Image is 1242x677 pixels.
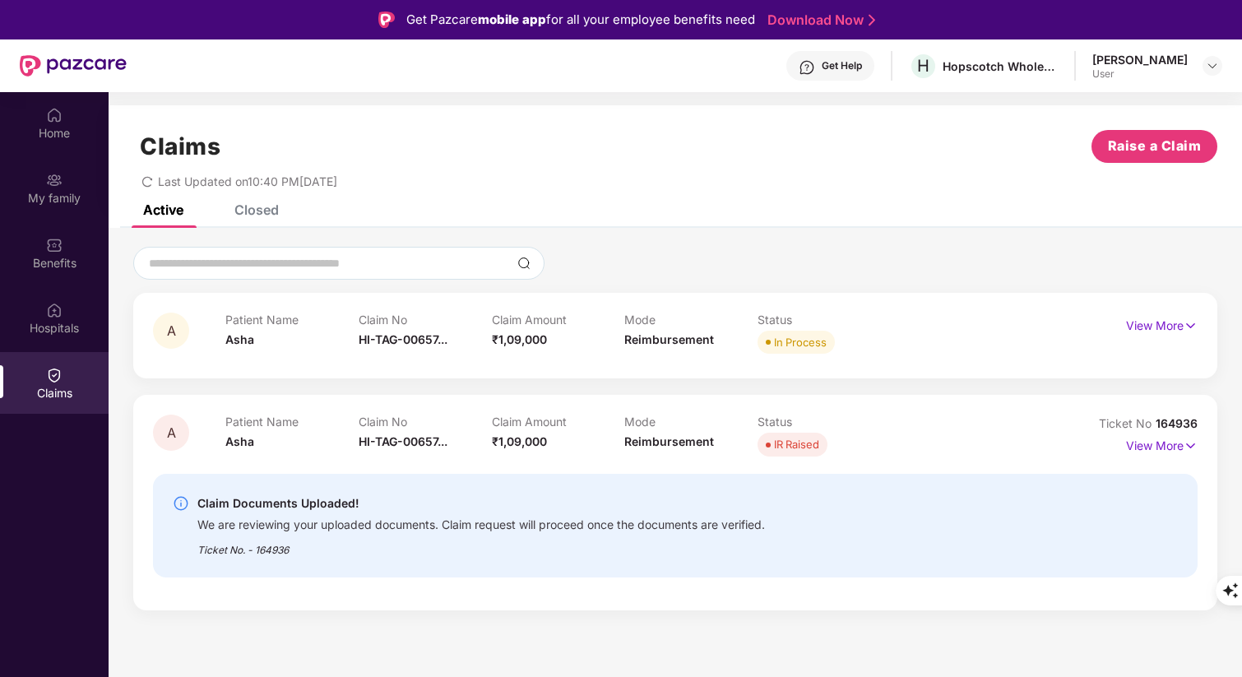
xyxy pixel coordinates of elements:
img: svg+xml;base64,PHN2ZyBpZD0iSGVscC0zMngzMiIgeG1sbnM9Imh0dHA6Ly93d3cudzMub3JnLzIwMDAvc3ZnIiB3aWR0aD... [799,59,815,76]
img: svg+xml;base64,PHN2ZyBpZD0iQmVuZWZpdHMiIHhtbG5zPSJodHRwOi8vd3d3LnczLm9yZy8yMDAwL3N2ZyIgd2lkdGg9Ij... [46,237,63,253]
img: svg+xml;base64,PHN2ZyB4bWxucz0iaHR0cDovL3d3dy53My5vcmcvMjAwMC9zdmciIHdpZHRoPSIxNyIgaGVpZ2h0PSIxNy... [1184,437,1198,455]
p: Claim No [359,313,492,327]
h1: Claims [140,132,220,160]
p: Mode [624,415,758,429]
span: Asha [225,434,254,448]
span: HI-TAG-00657... [359,332,447,346]
img: svg+xml;base64,PHN2ZyBpZD0iRHJvcGRvd24tMzJ4MzIiIHhtbG5zPSJodHRwOi8vd3d3LnczLm9yZy8yMDAwL3N2ZyIgd2... [1206,59,1219,72]
div: IR Raised [774,436,819,452]
div: Closed [234,202,279,218]
span: Ticket No [1099,416,1156,430]
p: Mode [624,313,758,327]
div: Claim Documents Uploaded! [197,494,765,513]
div: We are reviewing your uploaded documents. Claim request will proceed once the documents are verif... [197,513,765,532]
span: HI-TAG-00657... [359,434,447,448]
img: svg+xml;base64,PHN2ZyB4bWxucz0iaHR0cDovL3d3dy53My5vcmcvMjAwMC9zdmciIHdpZHRoPSIxNyIgaGVpZ2h0PSIxNy... [1184,317,1198,335]
span: A [167,426,176,440]
span: Reimbursement [624,332,714,346]
img: Stroke [869,12,875,29]
span: A [167,324,176,338]
span: H [917,56,929,76]
p: Patient Name [225,415,359,429]
span: redo [141,174,153,188]
span: ₹1,09,000 [492,434,547,448]
a: Download Now [767,12,870,29]
p: Status [758,313,891,327]
strong: mobile app [478,12,546,27]
span: Last Updated on 10:40 PM[DATE] [158,174,337,188]
img: svg+xml;base64,PHN2ZyB3aWR0aD0iMjAiIGhlaWdodD0iMjAiIHZpZXdCb3g9IjAgMCAyMCAyMCIgZmlsbD0ibm9uZSIgeG... [46,172,63,188]
p: Claim Amount [492,313,625,327]
span: Reimbursement [624,434,714,448]
p: View More [1126,433,1198,455]
img: svg+xml;base64,PHN2ZyBpZD0iQ2xhaW0iIHhtbG5zPSJodHRwOi8vd3d3LnczLm9yZy8yMDAwL3N2ZyIgd2lkdGg9IjIwIi... [46,367,63,383]
img: svg+xml;base64,PHN2ZyBpZD0iSW5mby0yMHgyMCIgeG1sbnM9Imh0dHA6Ly93d3cudzMub3JnLzIwMDAvc3ZnIiB3aWR0aD... [173,495,189,512]
img: Logo [378,12,395,28]
div: Active [143,202,183,218]
p: Claim Amount [492,415,625,429]
img: svg+xml;base64,PHN2ZyBpZD0iSG9zcGl0YWxzIiB4bWxucz0iaHR0cDovL3d3dy53My5vcmcvMjAwMC9zdmciIHdpZHRoPS... [46,302,63,318]
img: New Pazcare Logo [20,55,127,77]
p: Claim No [359,415,492,429]
p: Patient Name [225,313,359,327]
button: Raise a Claim [1091,130,1217,163]
span: ₹1,09,000 [492,332,547,346]
span: Raise a Claim [1108,136,1202,156]
div: Get Pazcare for all your employee benefits need [406,10,755,30]
span: 164936 [1156,416,1198,430]
div: Hopscotch Wholesale Trading Private Limited [943,58,1058,74]
div: In Process [774,334,827,350]
div: User [1092,67,1188,81]
img: svg+xml;base64,PHN2ZyBpZD0iU2VhcmNoLTMyeDMyIiB4bWxucz0iaHR0cDovL3d3dy53My5vcmcvMjAwMC9zdmciIHdpZH... [517,257,531,270]
img: svg+xml;base64,PHN2ZyBpZD0iSG9tZSIgeG1sbnM9Imh0dHA6Ly93d3cudzMub3JnLzIwMDAvc3ZnIiB3aWR0aD0iMjAiIG... [46,107,63,123]
p: Status [758,415,891,429]
div: Get Help [822,59,862,72]
div: [PERSON_NAME] [1092,52,1188,67]
p: View More [1126,313,1198,335]
span: Asha [225,332,254,346]
div: Ticket No. - 164936 [197,532,765,558]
